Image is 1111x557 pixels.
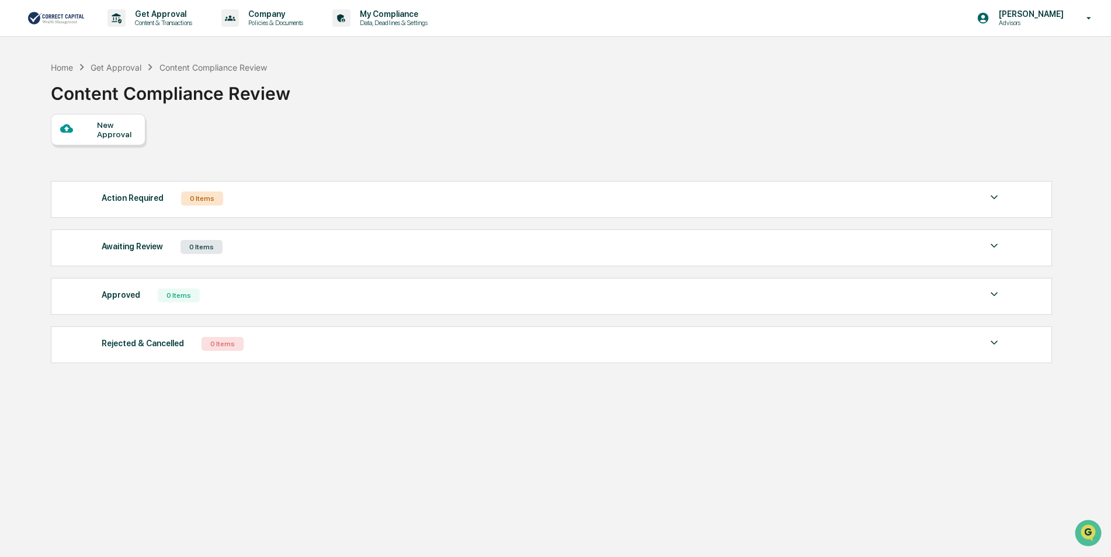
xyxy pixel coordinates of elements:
a: 🔎Data Lookup [7,165,78,186]
div: 0 Items [202,337,244,351]
p: Policies & Documents [239,19,309,27]
div: Action Required [102,190,164,206]
div: Approved [102,287,140,302]
div: 🖐️ [12,148,21,158]
div: We're available if you need us! [40,101,148,110]
div: Home [51,62,73,72]
img: 1746055101610-c473b297-6a78-478c-a979-82029cc54cd1 [12,89,33,110]
div: Rejected & Cancelled [102,336,184,351]
p: Company [239,9,309,19]
a: 🗄️Attestations [80,142,150,163]
p: My Compliance [350,9,433,19]
iframe: Open customer support [1074,518,1105,550]
div: Content Compliance Review [159,62,267,72]
p: How can we help? [12,25,213,43]
p: Get Approval [126,9,198,19]
div: 0 Items [158,288,200,302]
div: 0 Items [180,240,223,254]
div: New Approval [97,120,136,139]
button: Start new chat [199,93,213,107]
div: 0 Items [181,192,223,206]
a: 🖐️Preclearance [7,142,80,163]
div: Get Approval [91,62,141,72]
img: caret [987,336,1001,350]
span: Pylon [116,198,141,207]
a: Powered byPylon [82,197,141,207]
div: 🔎 [12,170,21,180]
img: caret [987,287,1001,301]
span: Data Lookup [23,169,74,181]
div: 🗄️ [85,148,94,158]
div: Content Compliance Review [51,74,290,104]
div: Start new chat [40,89,192,101]
p: Data, Deadlines & Settings [350,19,433,27]
span: Attestations [96,147,145,159]
img: caret [987,190,1001,204]
p: [PERSON_NAME] [990,9,1070,19]
img: caret [987,239,1001,253]
p: Advisors [990,19,1070,27]
img: logo [28,11,84,26]
span: Preclearance [23,147,75,159]
p: Content & Transactions [126,19,198,27]
div: Awaiting Review [102,239,163,254]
